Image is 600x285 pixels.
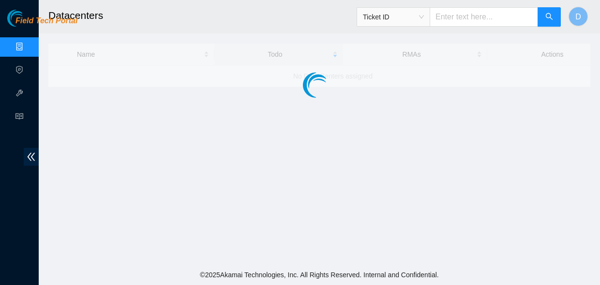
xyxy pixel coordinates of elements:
[7,10,49,27] img: Akamai Technologies
[363,10,424,24] span: Ticket ID
[15,108,23,127] span: read
[39,265,600,285] footer: © 2025 Akamai Technologies, Inc. All Rights Reserved. Internal and Confidential.
[545,13,553,22] span: search
[430,7,538,27] input: Enter text here...
[538,7,561,27] button: search
[15,16,77,26] span: Field Tech Portal
[24,148,39,166] span: double-left
[575,11,581,23] span: D
[569,7,588,26] button: D
[7,17,77,30] a: Akamai TechnologiesField Tech Portal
